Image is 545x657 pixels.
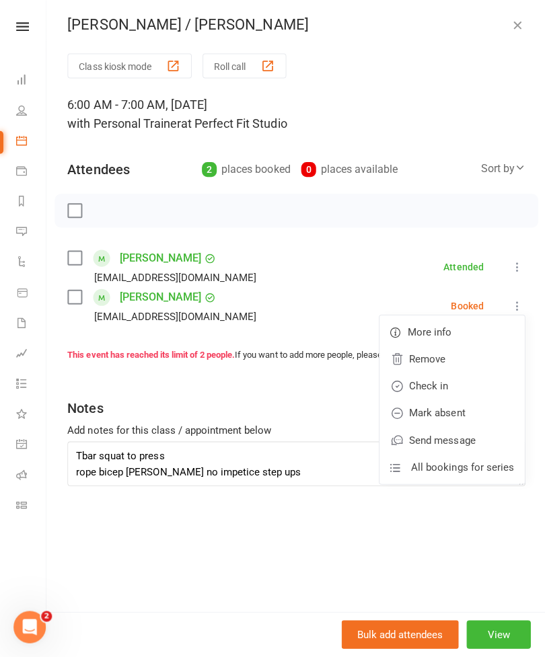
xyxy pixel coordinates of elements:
[378,401,523,428] a: Mark absent
[378,320,523,347] a: More info
[119,249,201,270] a: [PERSON_NAME]
[180,118,286,132] span: at Perfect Fit Studio
[13,611,46,644] iframe: Intercom live chat
[202,56,285,81] button: Roll call
[67,118,180,132] span: with Personal Trainer
[46,19,545,36] div: [PERSON_NAME] / [PERSON_NAME]
[16,432,46,462] a: General attendance kiosk mode
[410,460,512,476] span: All bookings for series
[67,162,129,181] div: Attendees
[67,56,191,81] button: Class kiosk mode
[67,351,234,361] strong: This event has reached its limit of 2 people.
[378,455,523,481] a: All bookings for series
[41,611,52,622] span: 2
[16,99,46,129] a: People
[67,400,103,419] div: Notes
[300,164,315,179] div: 0
[16,280,46,311] a: Product Sales
[465,621,529,649] button: View
[340,621,457,649] button: Bulk add attendees
[16,129,46,159] a: Calendar
[201,162,289,181] div: places booked
[67,423,523,439] div: Add notes for this class / appointment below
[378,347,523,374] a: Remove
[378,374,523,401] a: Check in
[94,270,256,288] div: [EMAIL_ADDRESS][DOMAIN_NAME]
[16,69,46,99] a: Dashboard
[300,162,396,181] div: places available
[16,341,46,371] a: Assessments
[16,159,46,190] a: Payments
[16,492,46,523] a: Class kiosk mode
[16,462,46,492] a: Roll call kiosk mode
[16,401,46,432] a: What's New
[67,98,523,135] div: 6:00 AM - 7:00 AM, [DATE]
[201,164,216,179] div: 2
[378,428,523,455] a: Send message
[67,350,523,364] div: If you want to add more people, please remove 1 or more attendees.
[449,303,482,312] div: Booked
[406,325,450,342] span: More info
[16,190,46,220] a: Reports
[479,162,523,180] div: Sort by
[119,288,201,309] a: [PERSON_NAME]
[442,264,482,273] div: Attended
[94,309,256,327] div: [EMAIL_ADDRESS][DOMAIN_NAME]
